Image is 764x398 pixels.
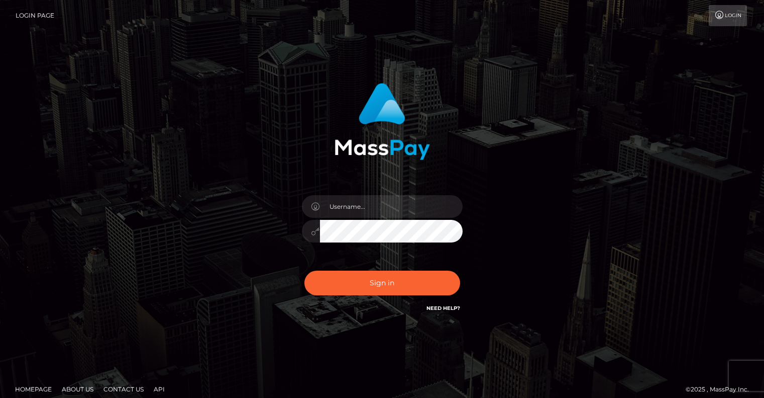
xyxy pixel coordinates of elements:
a: Homepage [11,381,56,397]
div: © 2025 , MassPay Inc. [686,384,756,395]
input: Username... [320,195,463,218]
a: Login Page [16,5,54,26]
img: MassPay Login [335,83,430,160]
a: About Us [58,381,97,397]
a: Login [709,5,747,26]
a: API [150,381,169,397]
button: Sign in [304,271,460,295]
a: Need Help? [426,305,460,311]
a: Contact Us [99,381,148,397]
